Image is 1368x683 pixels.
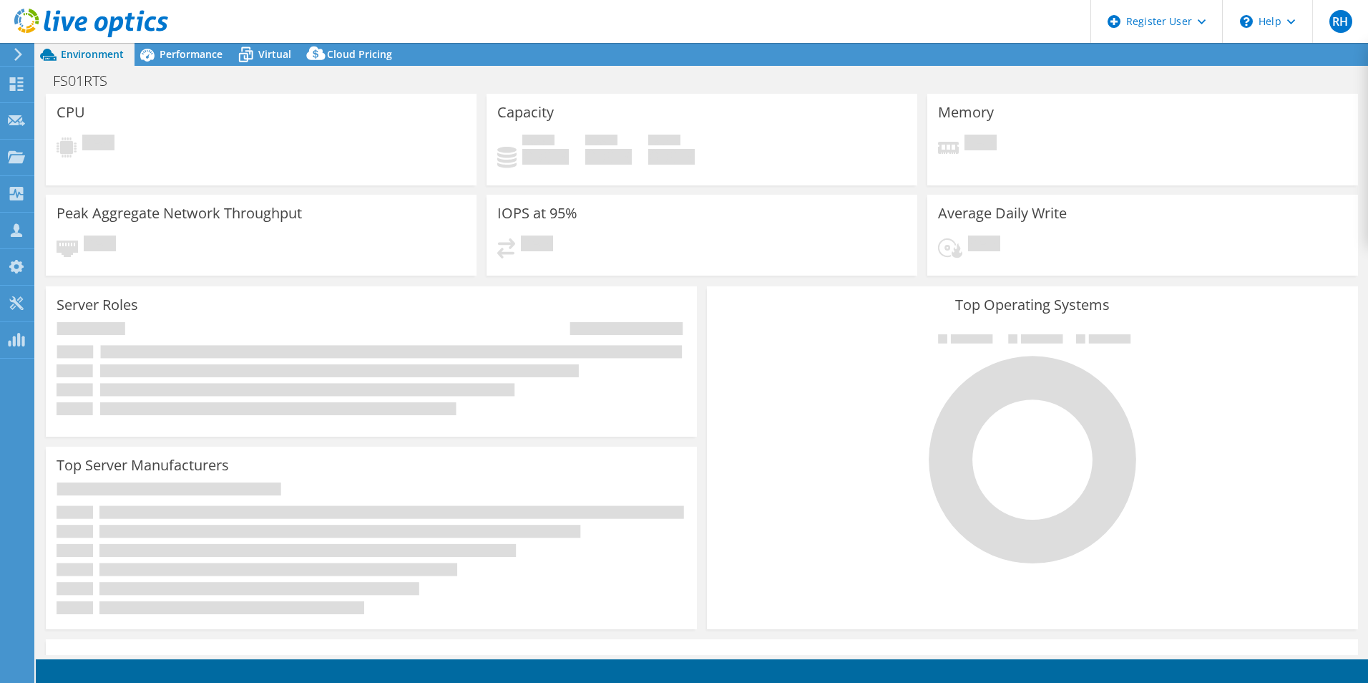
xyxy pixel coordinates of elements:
[258,47,291,61] span: Virtual
[61,47,124,61] span: Environment
[522,135,554,149] span: Used
[160,47,223,61] span: Performance
[327,47,392,61] span: Cloud Pricing
[938,105,994,120] h3: Memory
[497,105,554,120] h3: Capacity
[1240,15,1253,28] svg: \n
[585,149,632,165] h4: 0 GiB
[718,297,1347,313] h3: Top Operating Systems
[82,135,114,154] span: Pending
[968,236,1000,255] span: Pending
[648,135,680,149] span: Total
[522,149,569,165] h4: 0 GiB
[585,135,617,149] span: Free
[648,149,695,165] h4: 0 GiB
[938,205,1067,221] h3: Average Daily Write
[964,135,997,154] span: Pending
[57,457,229,473] h3: Top Server Manufacturers
[521,236,553,255] span: Pending
[57,105,85,120] h3: CPU
[497,205,577,221] h3: IOPS at 95%
[57,205,302,221] h3: Peak Aggregate Network Throughput
[57,297,138,313] h3: Server Roles
[1329,10,1352,33] span: RH
[84,236,116,255] span: Pending
[47,73,130,89] h1: FS01RTS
